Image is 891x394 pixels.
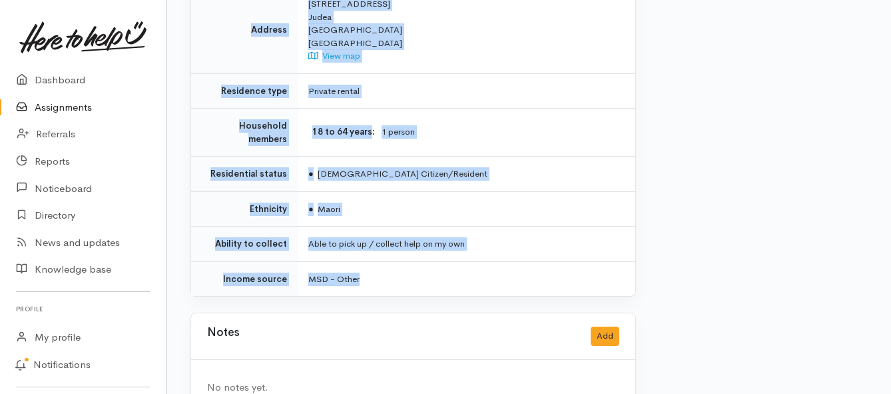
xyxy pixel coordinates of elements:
td: Ethnicity [191,191,298,227]
button: Add [591,327,619,346]
td: Able to pick up / collect help on my own [298,227,635,262]
h6: Profile [16,300,150,318]
a: View map [308,50,360,61]
dd: 1 person [382,125,619,139]
td: Private rental [298,73,635,109]
dt: 18 to 64 years [308,125,375,139]
span: [DEMOGRAPHIC_DATA] Citizen/Resident [308,168,487,179]
span: Maori [308,203,340,215]
td: Income source [191,261,298,296]
span: ● [308,203,314,215]
td: MSD - Other [298,261,635,296]
td: Residential status [191,157,298,192]
td: Household members [191,109,298,157]
td: Residence type [191,73,298,109]
h3: Notes [207,327,239,346]
span: ● [308,168,314,179]
td: Ability to collect [191,227,298,262]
